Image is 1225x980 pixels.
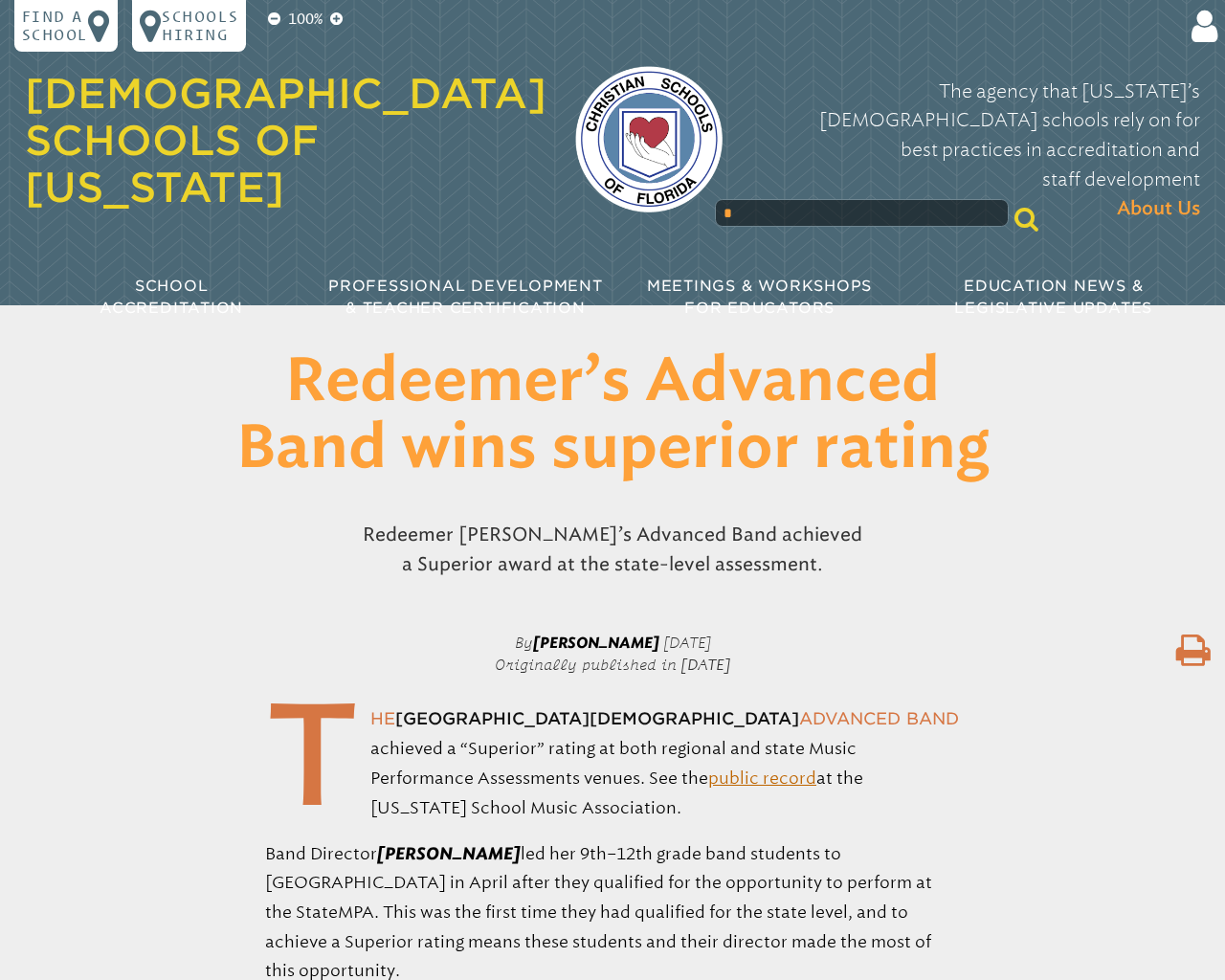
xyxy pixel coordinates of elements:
p: The agency that [US_STATE]’s [DEMOGRAPHIC_DATA] schools rely on for best practices in accreditati... [752,78,1201,225]
p: Redeemer [PERSON_NAME]’s Advanced Band achieved a Superior award at the state-level assessment. [227,514,998,588]
p: Schools Hiring [162,8,238,44]
span: [PERSON_NAME] [377,843,521,864]
a: public record [708,768,816,789]
span: T [265,704,360,805]
span: MPA [338,902,374,923]
span: [DATE] [663,634,711,652]
span: Meetings & Workshops for Educators [647,277,872,317]
span: Originally published in [495,656,677,673]
img: csf-logo-web-colors.png [575,66,723,213]
span: About Us [1117,195,1200,225]
span: Education News & Legislative Updates [954,277,1152,317]
span: By [515,634,533,651]
span: Professional Development & Teacher Certification [328,277,602,317]
span: [PERSON_NAME] [533,634,659,652]
p: Find a school [22,8,88,44]
cite: [DATE] [680,656,731,674]
p: he Advanced Band achieved a “Superior” rating at both regional and state Music Performance Assess... [265,704,960,822]
a: [DEMOGRAPHIC_DATA] Schools of [US_STATE] [25,69,546,211]
span: School Accreditation [100,277,243,317]
h1: Redeemer’s Advanced Band wins superior rating [141,349,1085,484]
span: [GEOGRAPHIC_DATA][DEMOGRAPHIC_DATA] [395,708,799,728]
p: 100% [284,8,326,30]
